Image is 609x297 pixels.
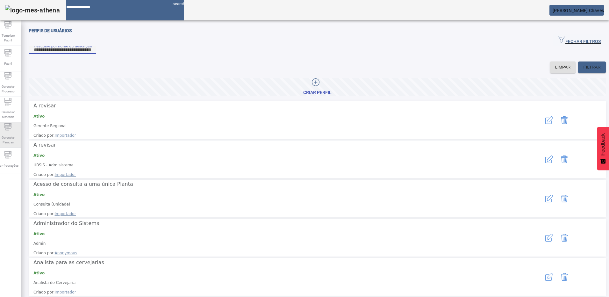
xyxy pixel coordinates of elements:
[303,90,332,96] div: Criar Perfil
[55,212,76,216] span: Importador
[557,269,572,285] button: Delete
[33,192,45,197] strong: Ativo
[553,8,604,13] span: [PERSON_NAME] Chaves
[553,34,606,46] button: FECHAR FILTROS
[557,191,572,206] button: Delete
[33,271,45,275] strong: Ativo
[29,28,72,33] span: Perfis de usuários
[33,201,509,207] p: Consulta (Unidade)
[55,172,76,177] span: Importador
[578,62,606,73] button: FILTRAR
[34,43,92,48] mat-label: Pesquise por nome ou descrição
[55,290,76,294] span: Importador
[33,142,56,148] span: A revisar
[555,64,571,70] span: LIMPAR
[557,230,572,245] button: Delete
[33,103,56,109] span: A revisar
[33,289,509,295] span: Criado por:
[600,133,606,156] span: Feedback
[33,259,104,265] span: Analista para as cervejarias
[55,133,76,138] span: Importador
[33,153,45,158] strong: Ativo
[33,211,509,217] span: Criado por:
[33,232,45,236] strong: Ativo
[557,152,572,167] button: Delete
[33,162,509,168] p: HBSIS - Adm sistema
[55,251,77,255] span: Anonymous
[550,62,576,73] button: LIMPAR
[33,181,133,187] span: Acesso de consulta a uma única Planta
[5,5,60,15] img: logo-mes-athena
[558,35,601,45] span: FECHAR FILTROS
[29,78,606,96] button: Criar Perfil
[583,64,601,70] span: FILTRAR
[33,280,509,286] p: Analista de Cervejaria
[33,220,100,226] span: Administrador do Sistema
[2,59,14,68] span: Fabril
[557,112,572,128] button: Delete
[33,114,45,119] strong: Ativo
[33,241,509,246] p: Admin
[597,127,609,170] button: Feedback - Mostrar pesquisa
[33,123,509,129] p: Gerente Regional
[33,172,509,177] span: Criado por:
[33,133,509,138] span: Criado por:
[33,250,509,256] span: Criado por:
